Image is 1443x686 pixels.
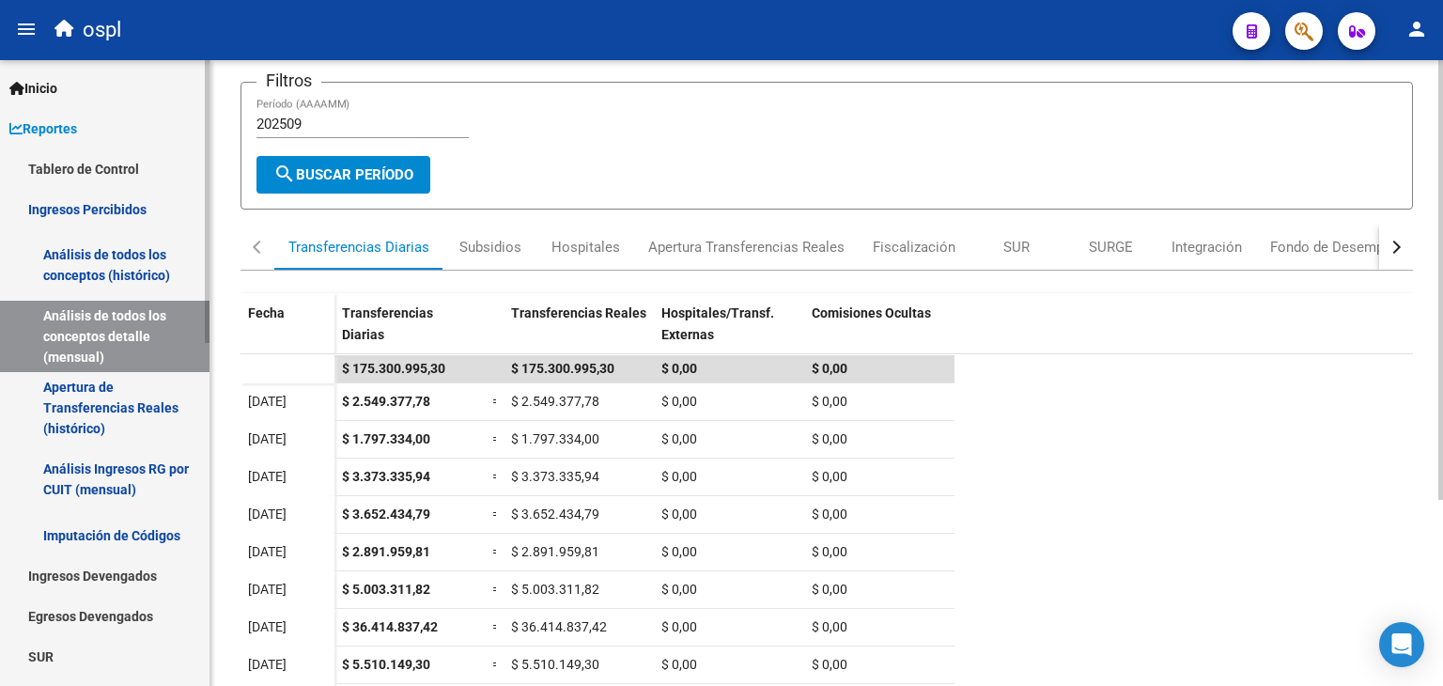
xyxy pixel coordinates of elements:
span: Reportes [9,118,77,139]
span: ospl [83,9,121,51]
span: [DATE] [248,394,287,409]
div: SURGE [1089,237,1133,257]
span: $ 175.300.995,30 [342,361,445,376]
mat-icon: search [273,163,296,185]
span: $ 2.549.377,78 [342,394,430,409]
datatable-header-cell: Hospitales/Transf. Externas [654,293,804,372]
span: Fecha [248,305,285,320]
div: Subsidios [459,237,521,257]
span: $ 3.652.434,79 [342,507,430,522]
span: $ 3.652.434,79 [511,507,599,522]
span: $ 0,00 [812,394,847,409]
span: [DATE] [248,619,287,634]
button: Buscar Período [256,156,430,194]
span: $ 2.891.959,81 [511,544,599,559]
span: $ 0,00 [812,469,847,484]
span: $ 2.549.377,78 [511,394,599,409]
span: $ 175.300.995,30 [511,361,614,376]
span: $ 5.510.149,30 [511,657,599,672]
span: [DATE] [248,582,287,597]
span: $ 0,00 [812,431,847,446]
span: $ 0,00 [812,657,847,672]
span: $ 5.003.311,82 [342,582,430,597]
span: Transferencias Reales [511,305,646,320]
div: Fiscalización [873,237,955,257]
datatable-header-cell: Transferencias Diarias [334,293,485,372]
span: $ 0,00 [812,507,847,522]
span: $ 36.414.837,42 [342,619,438,634]
span: $ 0,00 [661,431,697,446]
datatable-header-cell: Fecha [240,293,334,372]
span: $ 0,00 [812,619,847,634]
span: $ 0,00 [661,361,697,376]
span: $ 0,00 [661,507,697,522]
span: = [492,619,500,634]
span: [DATE] [248,544,287,559]
span: = [492,394,500,409]
span: $ 0,00 [812,361,847,376]
mat-icon: menu [15,18,38,40]
mat-icon: person [1405,18,1428,40]
div: Open Intercom Messenger [1379,622,1424,667]
h3: Filtros [256,68,321,94]
div: SUR [1003,237,1030,257]
span: = [492,431,500,446]
span: $ 5.003.311,82 [511,582,599,597]
span: $ 0,00 [661,544,697,559]
span: Inicio [9,78,57,99]
span: $ 5.510.149,30 [342,657,430,672]
span: = [492,582,500,597]
span: = [492,507,500,522]
div: Integración [1171,237,1242,257]
span: Transferencias Diarias [342,305,433,342]
span: $ 36.414.837,42 [511,619,607,634]
span: = [492,469,500,484]
datatable-header-cell: Comisiones Ocultas [804,293,954,372]
span: $ 2.891.959,81 [342,544,430,559]
span: Buscar Período [273,166,413,183]
span: [DATE] [248,469,287,484]
span: [DATE] [248,507,287,522]
span: Hospitales/Transf. Externas [661,305,774,342]
span: $ 0,00 [661,469,697,484]
span: Comisiones Ocultas [812,305,931,320]
span: $ 0,00 [812,544,847,559]
span: $ 0,00 [812,582,847,597]
span: $ 3.373.335,94 [342,469,430,484]
span: [DATE] [248,657,287,672]
span: $ 0,00 [661,582,697,597]
div: Apertura Transferencias Reales [648,237,845,257]
div: Transferencias Diarias [288,237,429,257]
div: Hospitales [551,237,620,257]
span: = [492,657,500,672]
span: $ 1.797.334,00 [342,431,430,446]
span: $ 3.373.335,94 [511,469,599,484]
span: $ 0,00 [661,394,697,409]
span: = [492,544,500,559]
div: Fondo de Desempleo [1270,237,1404,257]
span: $ 0,00 [661,619,697,634]
span: [DATE] [248,431,287,446]
span: $ 1.797.334,00 [511,431,599,446]
datatable-header-cell: Transferencias Reales [504,293,654,372]
span: $ 0,00 [661,657,697,672]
